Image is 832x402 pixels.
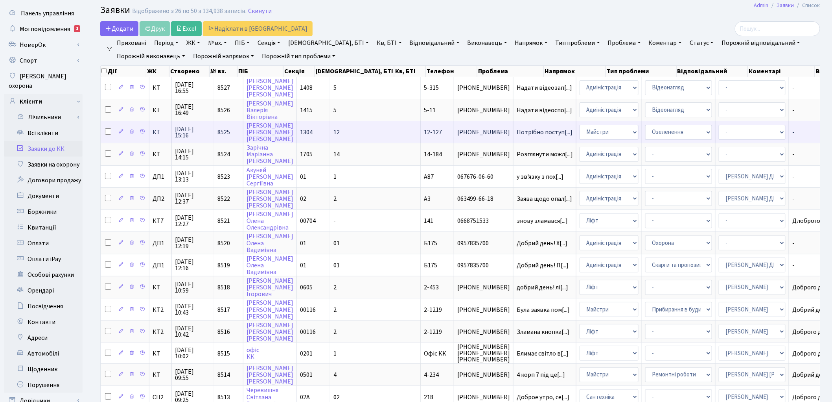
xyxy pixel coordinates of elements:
span: 8524 [217,150,230,159]
span: Надати відеозап[...] [517,83,572,92]
span: - [333,217,336,225]
span: 1304 [300,128,313,137]
span: 8517 [217,306,230,314]
span: [DATE] 09:55 [175,369,211,381]
span: 5-315 [424,83,439,92]
a: Порожній тип проблеми [259,50,339,63]
span: 4 корп 7 під це[...] [517,371,565,379]
span: Офіс КК [424,349,446,358]
span: [PHONE_NUMBER] [457,284,510,291]
span: 218 [424,393,433,402]
a: [PERSON_NAME][PERSON_NAME][PERSON_NAME] [247,299,293,321]
span: 01 [300,261,306,270]
a: [PERSON_NAME] охорона [4,69,83,94]
span: [DATE] 10:43 [175,303,211,316]
span: [PHONE_NUMBER] [457,151,510,157]
span: 8526 [217,106,230,115]
th: Напрямок [544,66,606,77]
span: Надати відеоспо[...] [517,106,572,115]
div: Відображено з 26 по 50 з 134,938 записів. [132,7,247,15]
a: [DEMOGRAPHIC_DATA], БТІ [285,36,372,50]
span: Панель управління [21,9,74,18]
span: Зламана кнопка[...] [517,328,569,336]
th: Створено [169,66,210,77]
span: [PHONE_NUMBER] [457,394,510,400]
a: Особові рахунки [4,267,83,283]
span: 12 [333,128,340,137]
span: 02 [333,393,340,402]
span: 8521 [217,217,230,225]
th: № вх. [210,66,237,77]
a: Проблема [605,36,644,50]
span: [PHONE_NUMBER] [457,329,510,335]
span: 8519 [217,261,230,270]
span: КТ [153,129,168,135]
span: 5 [333,106,337,115]
a: Квитанції [4,220,83,235]
span: Мої повідомлення [20,25,70,33]
span: Б175 [424,239,437,248]
span: 8513 [217,393,230,402]
a: Адреси [4,330,83,346]
a: Боржники [4,204,83,220]
span: [DATE] 12:37 [175,192,211,205]
span: 1408 [300,83,313,92]
a: Контакти [4,314,83,330]
th: ЖК [146,66,169,77]
a: Автомобілі [4,346,83,361]
span: Добрий день! П[...] [517,261,569,270]
span: Була заявка пом[...] [517,306,570,314]
a: Тип проблеми [552,36,603,50]
span: Потрібно поступ[...] [517,128,572,137]
a: Всі клієнти [4,125,83,141]
a: Заявки [777,1,794,9]
span: [PHONE_NUMBER] [457,372,510,378]
a: Лічильники [9,109,83,125]
a: [PERSON_NAME]ОленаВадимівна [247,254,293,276]
span: [DATE] 12:16 [175,259,211,271]
span: 8522 [217,195,230,203]
span: 01 [300,172,306,181]
a: [PERSON_NAME][PERSON_NAME][PERSON_NAME] [247,364,293,386]
span: [DATE] 14:15 [175,148,211,161]
span: КТ7 [153,218,168,224]
th: Коментарі [748,66,815,77]
span: Заява щодо опал[...] [517,195,572,203]
a: Скинути [248,7,272,15]
span: 01 [333,239,340,248]
a: Порожній напрямок [190,50,257,63]
a: Секція [254,36,283,50]
span: 141 [424,217,433,225]
span: 8523 [217,172,230,181]
a: ЖК [183,36,203,50]
span: [DATE] 16:49 [175,104,211,116]
a: Додати [100,21,138,36]
a: Заявки до КК [4,141,83,157]
span: 2-453 [424,283,439,292]
li: Список [794,1,820,10]
span: ДП1 [153,174,168,180]
a: Документи [4,188,83,204]
span: 4-234 [424,371,439,379]
span: КТ [153,350,168,357]
a: [PERSON_NAME][PERSON_NAME][PERSON_NAME] [247,77,293,99]
a: Панель управління [4,6,83,21]
span: 1415 [300,106,313,115]
span: [PHONE_NUMBER] [457,107,510,113]
span: 8516 [217,328,230,336]
span: 0957835700 [457,262,510,269]
th: Тип проблеми [606,66,676,77]
span: 1705 [300,150,313,159]
span: А3 [424,195,431,203]
a: Коментар [646,36,685,50]
a: Порожній відповідальний [718,36,803,50]
th: ПІБ [237,66,283,77]
a: Admin [754,1,769,9]
span: у зв'язку з пох[...] [517,172,563,181]
span: 00116 [300,328,316,336]
span: 2 [333,283,337,292]
span: 067676-06-60 [457,174,510,180]
a: Орендарі [4,283,83,298]
a: Посвідчення [4,298,83,314]
span: 8515 [217,349,230,358]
